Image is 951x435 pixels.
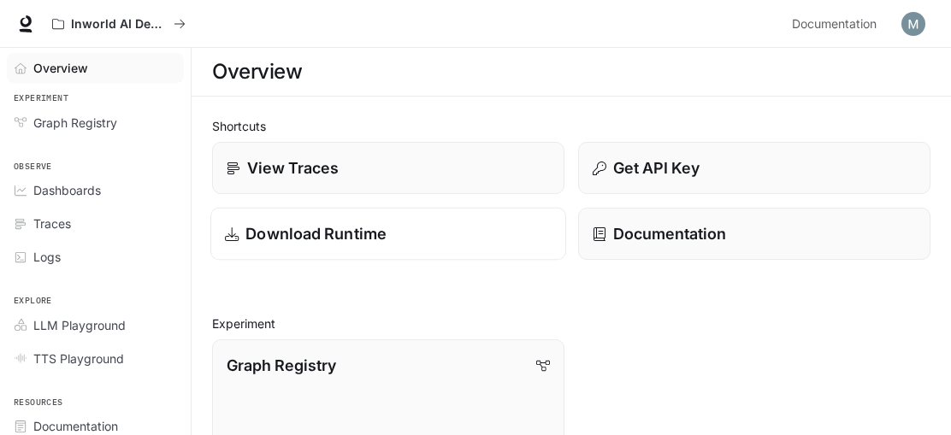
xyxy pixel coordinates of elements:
a: Logs [7,242,184,272]
span: Documentation [792,14,877,35]
a: Traces [7,209,184,238]
a: LLM Playground [7,310,184,340]
a: View Traces [212,142,564,194]
span: Logs [33,248,61,266]
a: Documentation [785,7,889,41]
span: LLM Playground [33,316,126,334]
span: Traces [33,215,71,232]
p: Download Runtime [245,222,387,245]
p: Inworld AI Demos [71,17,167,32]
a: TTS Playground [7,344,184,373]
span: Graph Registry [33,114,117,132]
a: Download Runtime [210,208,566,261]
a: Graph Registry [7,108,184,138]
p: View Traces [247,156,339,179]
button: Get API Key [578,142,930,194]
span: Dashboards [33,181,101,199]
a: Overview [7,53,184,83]
h2: Shortcuts [212,117,930,135]
a: Documentation [578,208,930,260]
span: TTS Playground [33,350,124,367]
img: User avatar [901,12,925,36]
p: Documentation [613,222,726,245]
p: Graph Registry [227,354,336,377]
span: Overview [33,59,88,77]
a: Dashboards [7,175,184,205]
h1: Overview [212,55,302,89]
h2: Experiment [212,314,930,332]
p: Get API Key [613,156,700,179]
button: All workspaces [44,7,193,41]
span: Documentation [33,417,118,435]
button: User avatar [896,7,930,41]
